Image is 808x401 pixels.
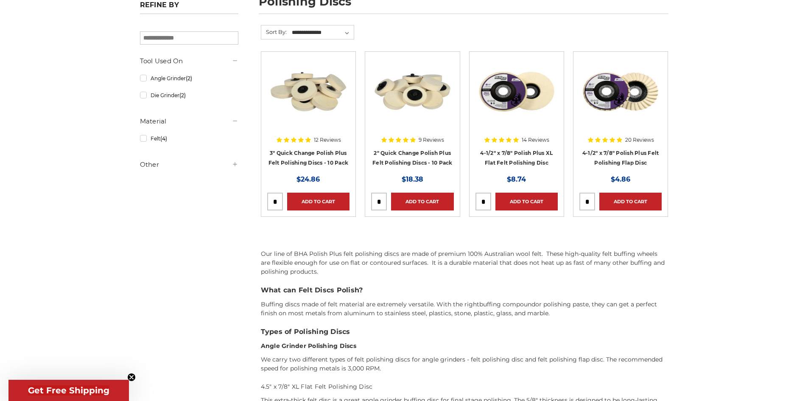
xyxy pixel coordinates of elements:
span: $24.86 [296,175,320,183]
label: Sort By: [261,25,287,38]
div: Get Free ShippingClose teaser [8,380,129,401]
span: $18.38 [402,175,423,183]
span: (2) [186,75,192,81]
h5: Other [140,160,238,170]
a: buffing compound [479,300,535,308]
a: 4.5" x 7/8" XL Flat Felt Polishing Disc [261,383,373,390]
a: Die Grinder [140,88,238,103]
a: Add to Cart [391,193,453,210]
a: Felt [140,131,238,146]
a: Add to Cart [599,193,662,210]
p: We carry two different types of felt polishing discs for angle grinders - felt polishing disc and... [261,355,668,373]
h5: Material [140,116,238,126]
a: Angle Grinder [140,71,238,86]
img: 3 inch polishing felt roloc discs [267,58,349,126]
a: 3 inch polishing felt roloc discs [267,58,349,166]
img: 2" Roloc Polishing Felt Discs [371,58,453,126]
p: Our line of BHA Polish Plus felt polishing discs are made of premium 100% Australian wool felt. T... [261,250,668,276]
h4: Angle Grinder Polishing Discs [261,342,668,351]
h3: Types of Polishing Discs [261,327,668,337]
h3: What can Felt Discs Polish? [261,285,668,295]
a: Add to Cart [287,193,349,210]
h5: Refine by [140,1,238,14]
a: buffing and polishing felt flap disc [579,58,662,166]
button: Close teaser [127,373,136,381]
span: Get Free Shipping [28,385,109,395]
a: 4.5 inch extra thick felt disc [475,58,558,166]
a: 2" Roloc Polishing Felt Discs [371,58,453,166]
img: 4.5 inch extra thick felt disc [475,58,558,126]
span: (2) [179,92,186,98]
span: $4.86 [611,175,630,183]
a: Add to Cart [495,193,558,210]
p: Buffing discs made of felt material are extremely versatile. With the right or polishing paste, t... [261,300,668,318]
h5: Tool Used On [140,56,238,66]
span: (4) [160,135,167,142]
img: buffing and polishing felt flap disc [579,58,662,126]
span: $8.74 [507,175,526,183]
select: Sort By: [291,26,354,39]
